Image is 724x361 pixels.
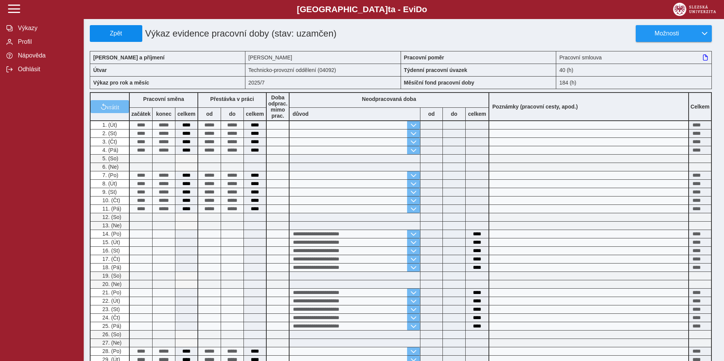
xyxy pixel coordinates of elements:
span: 4. (Pá) [101,147,118,153]
span: 26. (So) [101,331,121,337]
span: 11. (Pá) [101,206,121,212]
span: 15. (Út) [101,239,120,245]
b: Týdenní pracovní úvazek [404,67,468,73]
span: 5. (So) [101,155,118,161]
div: Pracovní smlouva [556,51,712,64]
span: 2. (St) [101,130,117,136]
span: vrátit [107,104,119,110]
span: 6. (Ne) [101,164,119,170]
span: 22. (Út) [101,298,120,304]
span: 7. (Po) [101,172,118,178]
span: 25. (Pá) [101,323,121,329]
b: Přestávka v práci [210,96,254,102]
span: Odhlásit [16,66,77,73]
b: [PERSON_NAME] a příjmení [93,54,164,61]
b: Pracovní směna [143,96,184,102]
span: 8. (Út) [101,180,117,187]
span: t [388,5,390,14]
span: o [422,5,427,14]
span: 14. (Po) [101,231,121,237]
b: Měsíční fond pracovní doby [404,80,474,86]
b: celkem [466,111,489,117]
div: Technicko-provozní oddělení (04092) [245,64,401,76]
button: Zpět [90,25,142,42]
b: Celkem [691,104,710,110]
b: Neodpracovaná doba [362,96,416,102]
img: logo_web_su.png [673,3,716,16]
span: D [416,5,422,14]
span: Nápověda [16,52,77,59]
b: od [198,111,221,117]
span: 12. (So) [101,214,121,220]
span: 3. (Čt) [101,139,117,145]
div: 40 (h) [556,64,712,76]
b: do [443,111,465,117]
button: vrátit [91,100,129,113]
span: 9. (St) [101,189,117,195]
span: 16. (St) [101,248,120,254]
b: Poznámky (pracovní cesty, apod.) [489,104,581,110]
span: 13. (Ne) [101,222,122,228]
span: 24. (Čt) [101,315,120,321]
span: 28. (Po) [101,348,121,354]
span: 1. (Út) [101,122,117,128]
b: začátek [130,111,152,117]
b: důvod [293,111,309,117]
span: Možnosti [642,30,691,37]
button: Možnosti [636,25,697,42]
div: 2025/7 [245,76,401,89]
b: Pracovní poměr [404,54,444,61]
b: [GEOGRAPHIC_DATA] a - Evi [23,5,701,14]
b: celkem [244,111,266,117]
b: Doba odprac. mimo prac. [268,94,288,119]
span: 18. (Pá) [101,264,121,270]
div: 184 (h) [556,76,712,89]
span: Profil [16,38,77,45]
b: konec [153,111,175,117]
b: Útvar [93,67,107,73]
span: 20. (Ne) [101,281,122,287]
span: 23. (St) [101,306,120,312]
span: Výkazy [16,25,77,32]
h1: Výkaz evidence pracovní doby (stav: uzamčen) [142,25,352,42]
span: 19. (So) [101,273,121,279]
span: Zpět [93,30,139,37]
b: do [221,111,243,117]
b: celkem [175,111,197,117]
span: 17. (Čt) [101,256,120,262]
b: Výkaz pro rok a měsíc [93,80,149,86]
span: 10. (Čt) [101,197,120,203]
div: [PERSON_NAME] [245,51,401,64]
span: 27. (Ne) [101,340,122,346]
b: od [420,111,442,117]
span: 21. (Po) [101,289,121,296]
